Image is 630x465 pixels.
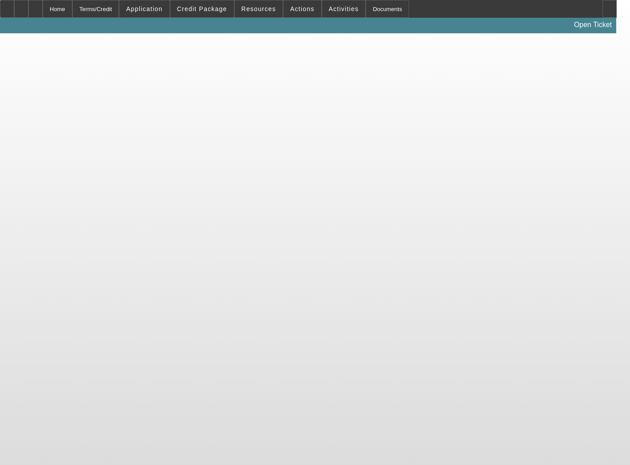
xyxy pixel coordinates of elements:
span: Activities [329,5,359,12]
span: Credit Package [177,5,227,12]
button: Activities [322,0,366,17]
button: Resources [235,0,283,17]
button: Credit Package [170,0,234,17]
span: Resources [241,5,276,12]
a: Open Ticket [571,17,615,32]
button: Application [119,0,169,17]
button: Actions [283,0,321,17]
span: Application [126,5,162,12]
span: Actions [290,5,315,12]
